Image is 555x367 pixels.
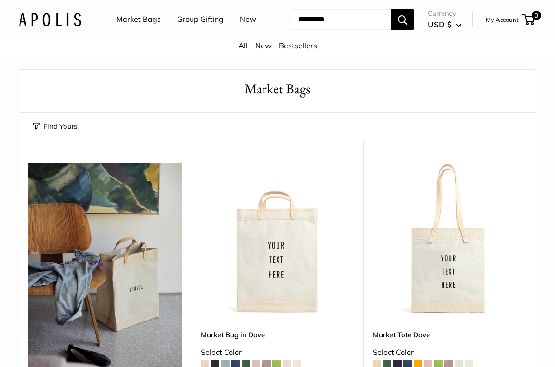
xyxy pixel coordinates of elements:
[238,41,248,50] a: All
[428,7,462,20] span: Currency
[532,11,541,20] span: 0
[201,346,355,360] div: Select Color
[28,163,182,367] img: Dove—the new Apolis neutral for market mornings and beyond. Soft, versatile, and pairs effortless...
[291,9,391,30] input: Search...
[255,41,271,50] a: New
[201,163,355,317] a: Market Bag in DoveMarket Bag in Dove
[373,346,527,360] div: Select Color
[240,13,256,26] a: New
[523,14,535,25] a: 0
[19,13,81,26] img: Apolis
[373,163,527,317] img: Market Tote Dove
[201,329,355,340] a: Market Bag in Dove
[373,329,527,340] a: Market Tote Dove
[33,79,522,99] h1: Market Bags
[201,163,355,317] img: Market Bag in Dove
[279,41,317,50] a: Bestsellers
[177,13,224,26] a: Group Gifting
[428,20,452,29] span: USD $
[373,163,527,317] a: Market Tote DoveMarket Tote Dove
[391,9,414,30] button: Search
[33,120,77,133] button: Find Yours
[116,13,161,26] a: Market Bags
[486,14,519,25] a: My Account
[428,17,462,32] button: USD $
